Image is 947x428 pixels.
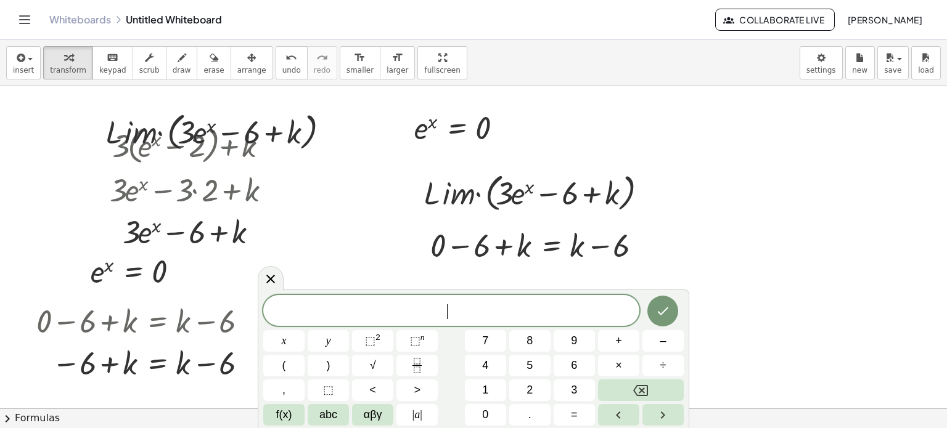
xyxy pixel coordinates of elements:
button: save [877,46,909,79]
button: Alphabet [308,404,349,426]
span: 4 [482,357,488,374]
span: . [528,406,531,423]
span: ⬚ [323,382,334,398]
i: redo [316,50,328,65]
button: Placeholder [308,379,349,401]
button: arrange [231,46,273,79]
button: keyboardkeypad [92,46,133,79]
span: x [282,333,287,349]
button: Functions [263,404,305,426]
button: 4 [465,355,506,376]
span: new [852,66,867,75]
button: Less than [352,379,393,401]
span: + [615,333,622,349]
span: y [326,333,331,349]
span: 6 [571,357,577,374]
span: abc [319,406,337,423]
button: Equals [554,404,595,426]
span: , [282,382,285,398]
button: x [263,330,305,352]
button: [PERSON_NAME] [837,9,932,31]
button: ) [308,355,349,376]
a: Whiteboards [49,14,111,26]
button: 6 [554,355,595,376]
button: Plus [598,330,639,352]
span: √ [370,357,376,374]
span: ÷ [660,357,666,374]
button: Greater than [396,379,438,401]
button: . [509,404,551,426]
span: 3 [571,382,577,398]
span: Collaborate Live [726,14,824,25]
span: – [660,333,666,349]
button: 8 [509,330,551,352]
span: = [571,406,578,423]
button: 2 [509,379,551,401]
button: Square root [352,355,393,376]
button: , [263,379,305,401]
button: draw [166,46,198,79]
button: format_sizesmaller [340,46,380,79]
span: 9 [571,333,577,349]
button: Squared [352,330,393,352]
button: scrub [133,46,166,79]
button: Fraction [396,355,438,376]
button: Backspace [598,379,684,401]
span: redo [314,66,330,75]
button: erase [197,46,231,79]
span: draw [173,66,191,75]
button: Times [598,355,639,376]
button: Right arrow [642,404,684,426]
button: insert [6,46,41,79]
span: insert [13,66,34,75]
span: fullscreen [424,66,460,75]
span: larger [387,66,408,75]
button: Toggle navigation [15,10,35,30]
span: ⬚ [365,334,375,347]
button: Collaborate Live [715,9,835,31]
span: arrange [237,66,266,75]
button: 9 [554,330,595,352]
span: ​ [447,304,454,319]
button: 0 [465,404,506,426]
span: × [615,357,622,374]
button: y [308,330,349,352]
button: load [911,46,941,79]
button: Left arrow [598,404,639,426]
i: undo [285,50,297,65]
button: Done [647,296,678,326]
span: 8 [527,333,533,349]
button: Minus [642,330,684,352]
button: Divide [642,355,684,376]
button: 3 [554,379,595,401]
span: < [369,382,376,398]
span: f(x) [276,406,292,423]
button: transform [43,46,93,79]
span: [PERSON_NAME] [847,14,922,25]
button: Superscript [396,330,438,352]
span: keypad [99,66,126,75]
span: | [412,408,415,421]
i: format_size [354,50,366,65]
span: > [414,382,420,398]
button: 1 [465,379,506,401]
span: scrub [139,66,160,75]
span: erase [203,66,224,75]
button: Greek alphabet [352,404,393,426]
span: load [918,66,934,75]
span: 0 [482,406,488,423]
sup: n [420,333,425,342]
button: undoundo [276,46,308,79]
i: keyboard [107,50,118,65]
button: redoredo [307,46,337,79]
span: αβγ [364,406,382,423]
sup: 2 [375,333,380,342]
span: 5 [527,357,533,374]
span: ) [327,357,330,374]
button: format_sizelarger [380,46,415,79]
button: 7 [465,330,506,352]
span: | [420,408,422,421]
button: new [845,46,875,79]
button: settings [800,46,843,79]
span: save [884,66,901,75]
